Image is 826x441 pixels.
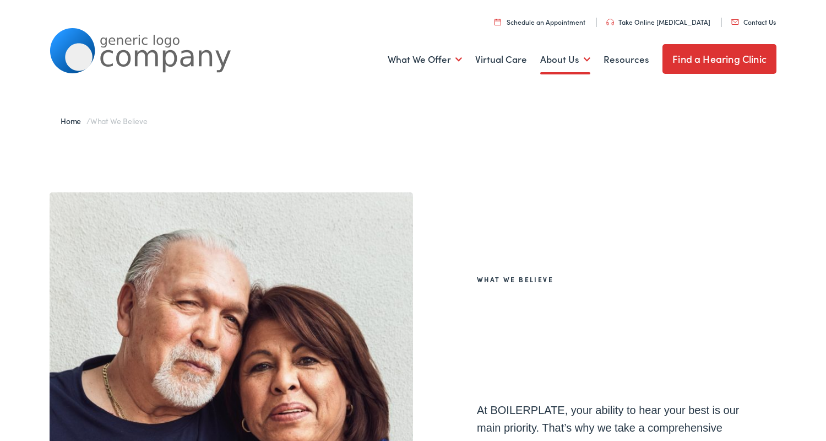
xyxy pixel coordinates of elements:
img: utility icon [494,18,501,25]
a: Resources [604,39,649,80]
a: About Us [540,39,590,80]
a: Take Online [MEDICAL_DATA] [606,17,710,26]
a: Find a Hearing Clinic [662,44,776,74]
h2: What We Believe [477,276,741,283]
a: Schedule an Appointment [494,17,585,26]
img: utility icon [606,19,614,25]
a: Contact Us [731,17,776,26]
img: utility icon [731,19,739,25]
a: Virtual Care [475,39,527,80]
a: What We Offer [388,39,462,80]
